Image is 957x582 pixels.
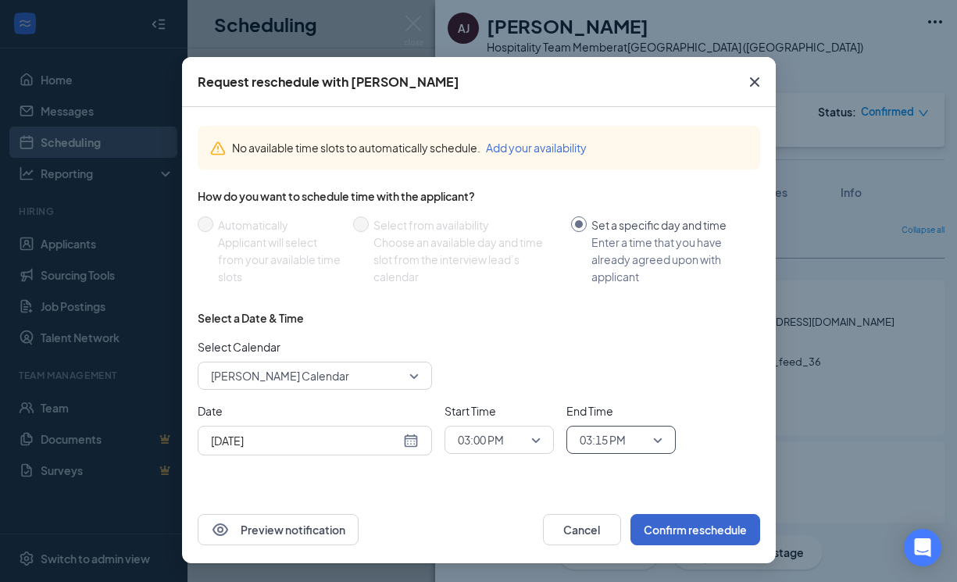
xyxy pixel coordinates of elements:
svg: Warning [210,141,226,156]
div: Open Intercom Messenger [904,529,941,566]
div: Select a Date & Time [198,310,304,326]
svg: Eye [211,520,230,539]
span: Start Time [445,402,554,420]
div: Set a specific day and time [591,216,748,234]
span: End Time [566,402,676,420]
div: Choose an available day and time slot from the interview lead’s calendar [373,234,559,285]
div: Request reschedule with [PERSON_NAME] [198,73,459,91]
button: Close [734,57,776,107]
span: 03:15 PM [580,428,626,452]
button: Confirm reschedule [630,514,760,545]
div: How do you want to schedule time with the applicant? [198,188,760,204]
button: EyePreview notification [198,514,359,545]
div: Applicant will select from your available time slots [218,234,341,285]
span: Date [198,402,432,420]
div: Automatically [218,216,341,234]
div: Enter a time that you have already agreed upon with applicant [591,234,748,285]
span: Select Calendar [198,338,432,355]
div: Select from availability [373,216,559,234]
span: [PERSON_NAME] Calendar [211,364,349,387]
button: Add your availability [486,139,587,156]
button: Cancel [543,514,621,545]
svg: Cross [745,73,764,91]
span: 03:00 PM [458,428,504,452]
div: No available time slots to automatically schedule. [232,139,748,156]
input: Aug 28, 2025 [211,432,400,449]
